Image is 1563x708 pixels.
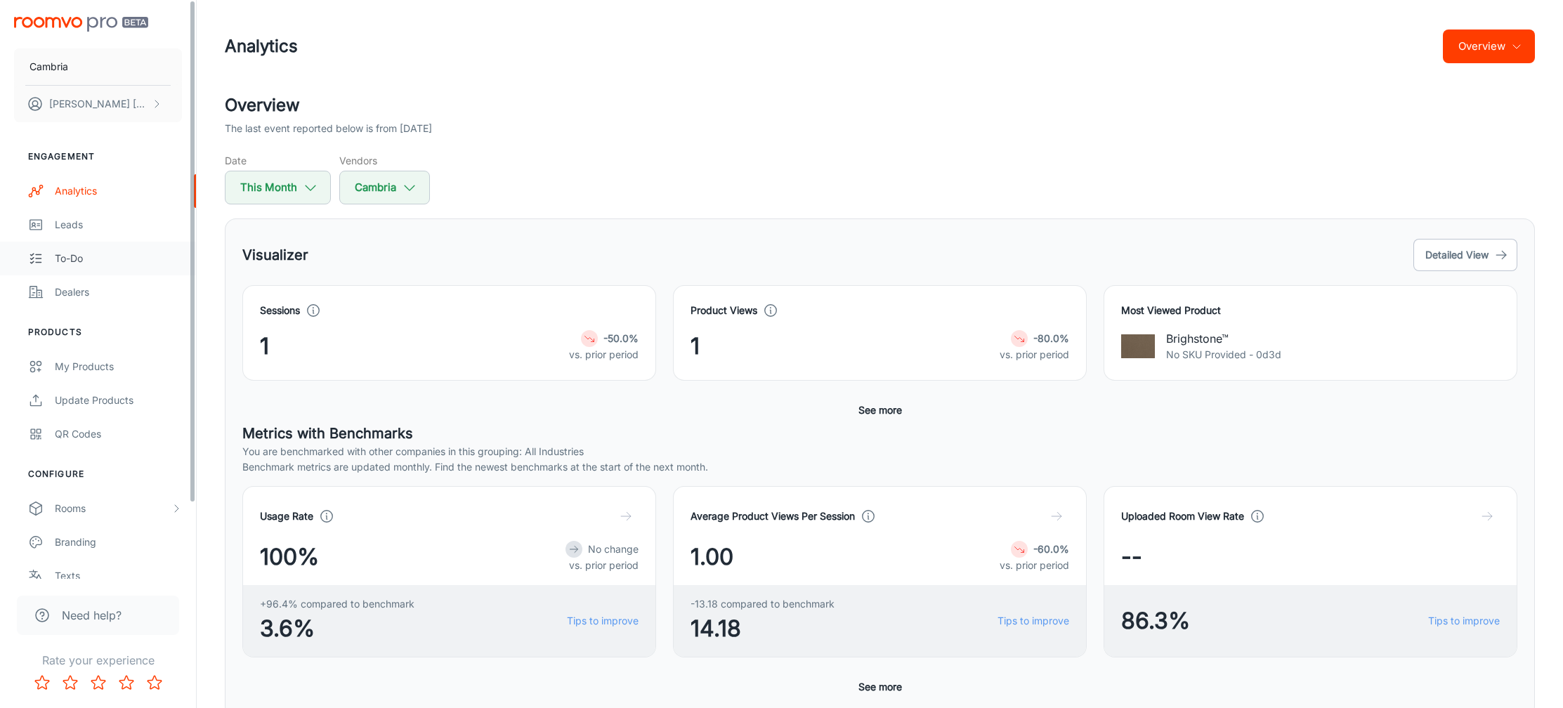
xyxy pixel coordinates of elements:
[588,543,639,555] span: No change
[260,329,269,363] span: 1
[691,612,835,645] span: 14.18
[1121,509,1244,524] h4: Uploaded Room View Rate
[1166,330,1281,347] p: Brighstone™
[140,669,169,697] button: Rate 5 star
[62,607,122,624] span: Need help?
[55,426,182,442] div: QR Codes
[14,17,148,32] img: Roomvo PRO Beta
[1413,239,1517,271] button: Detailed View
[1121,604,1190,638] span: 86.3%
[998,613,1069,629] a: Tips to improve
[260,596,414,612] span: +96.4% compared to benchmark
[1000,558,1069,573] p: vs. prior period
[84,669,112,697] button: Rate 3 star
[56,669,84,697] button: Rate 2 star
[14,48,182,85] button: Cambria
[1428,613,1500,629] a: Tips to improve
[55,568,182,584] div: Texts
[28,669,56,697] button: Rate 1 star
[691,329,700,363] span: 1
[55,393,182,408] div: Update Products
[242,459,1517,475] p: Benchmark metrics are updated monthly. Find the newest benchmarks at the start of the next month.
[30,59,68,74] p: Cambria
[1121,329,1155,363] img: Brighstone™
[339,171,430,204] button: Cambria
[225,153,331,168] h5: Date
[1166,347,1281,362] p: No SKU Provided - 0d3d
[55,284,182,300] div: Dealers
[225,93,1535,118] h2: Overview
[853,674,908,700] button: See more
[260,612,414,645] span: 3.6%
[55,217,182,232] div: Leads
[565,558,639,573] p: vs. prior period
[112,669,140,697] button: Rate 4 star
[55,251,182,266] div: To-do
[225,34,298,59] h1: Analytics
[260,303,300,318] h4: Sessions
[11,652,185,669] p: Rate your experience
[260,509,313,524] h4: Usage Rate
[691,303,757,318] h4: Product Views
[55,183,182,199] div: Analytics
[55,501,171,516] div: Rooms
[225,171,331,204] button: This Month
[260,540,319,574] span: 100%
[1033,543,1069,555] strong: -60.0%
[55,359,182,374] div: My Products
[603,332,639,344] strong: -50.0%
[1443,29,1535,63] button: Overview
[1121,540,1142,574] span: --
[691,540,733,574] span: 1.00
[1033,332,1069,344] strong: -80.0%
[569,347,639,362] p: vs. prior period
[1121,303,1500,318] h4: Most Viewed Product
[242,423,1517,444] h5: Metrics with Benchmarks
[55,535,182,550] div: Branding
[853,398,908,423] button: See more
[567,613,639,629] a: Tips to improve
[14,86,182,122] button: [PERSON_NAME] [PERSON_NAME]
[1000,347,1069,362] p: vs. prior period
[691,596,835,612] span: -13.18 compared to benchmark
[691,509,855,524] h4: Average Product Views Per Session
[242,444,1517,459] p: You are benchmarked with other companies in this grouping: All Industries
[225,121,432,136] p: The last event reported below is from [DATE]
[242,244,308,265] h5: Visualizer
[49,96,148,112] p: [PERSON_NAME] [PERSON_NAME]
[339,153,430,168] h5: Vendors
